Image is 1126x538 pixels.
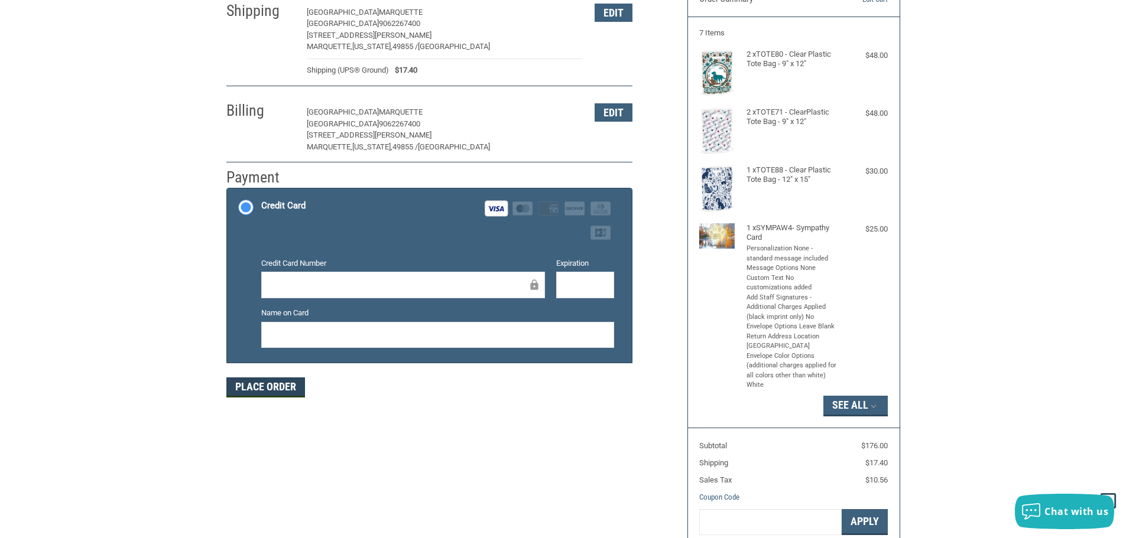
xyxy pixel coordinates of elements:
span: $10.56 [865,475,888,484]
li: Envelope Color Options (additional charges applied for all colors other than white) White [747,351,838,390]
button: Chat with us [1015,494,1114,529]
li: Add Staff Signatures - Additional Charges Applied (black imprint only) No [747,293,838,322]
span: Chat with us [1044,505,1108,518]
h4: 1 x SYMPAW4- Sympathy Card [747,223,838,243]
span: [GEOGRAPHIC_DATA] [418,142,490,151]
span: [GEOGRAPHIC_DATA] [418,42,490,51]
li: Personalization None - standard message included [747,244,838,263]
input: Gift Certificate or Coupon Code [699,509,842,536]
span: [STREET_ADDRESS][PERSON_NAME] [307,131,431,139]
button: See All [823,396,888,416]
span: Shipping [699,458,728,467]
span: 49855 / [392,42,418,51]
h2: Billing [226,101,296,120]
span: Subtotal [699,441,727,450]
h2: Payment [226,168,296,187]
label: Name on Card [261,307,614,319]
span: 9062267400 [379,119,420,128]
span: 9062267400 [379,19,420,28]
span: $17.40 [865,458,888,467]
h3: 7 Items [699,28,888,38]
button: Place Order [226,377,305,397]
span: Marquette [379,8,423,17]
span: $176.00 [861,441,888,450]
button: Apply [842,509,888,536]
a: Coupon Code [699,493,739,501]
h4: 1 x TOTE88 - Clear Plastic Tote Bag - 12" x 15" [747,165,838,185]
span: [GEOGRAPHIC_DATA] [307,119,379,128]
h4: 2 x TOTE71 - ClearPlastic Tote Bag - 9" x 12" [747,107,838,127]
span: [US_STATE], [352,142,392,151]
span: Marquette, [307,142,352,151]
li: Envelope Options Leave Blank [747,322,838,332]
label: Expiration [556,257,614,269]
span: [GEOGRAPHIC_DATA] [307,19,379,28]
div: Credit Card [261,196,306,216]
label: Credit Card Number [261,257,545,269]
h4: 2 x TOTE80 - Clear Plastic Tote Bag - 9" x 12" [747,50,838,69]
span: Marquette [379,107,423,116]
span: [GEOGRAPHIC_DATA] [307,8,379,17]
li: Return Address Location [GEOGRAPHIC_DATA] [747,332,838,351]
div: $48.00 [841,107,888,119]
span: Shipping (UPS® Ground) [307,64,389,76]
span: $17.40 [389,64,417,76]
span: Sales Tax [699,475,732,484]
div: $48.00 [841,50,888,61]
div: $25.00 [841,223,888,235]
button: Edit [595,103,632,122]
button: Edit [595,4,632,22]
span: [STREET_ADDRESS][PERSON_NAME] [307,31,431,40]
span: Marquette, [307,42,352,51]
h2: Shipping [226,1,296,21]
span: [GEOGRAPHIC_DATA] [307,107,379,116]
li: Message Options None [747,263,838,273]
div: $30.00 [841,165,888,177]
li: Custom Text No customizations added [747,273,838,293]
span: [US_STATE], [352,42,392,51]
span: 49855 / [392,142,418,151]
